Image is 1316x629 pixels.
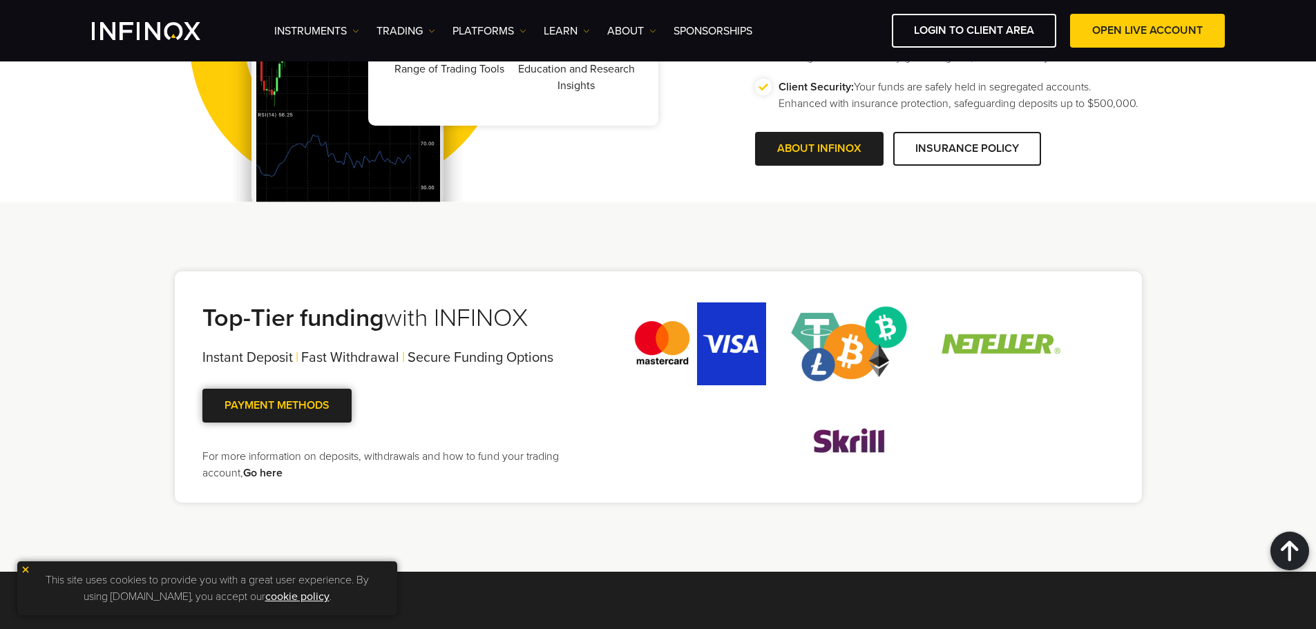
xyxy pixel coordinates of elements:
[243,466,283,480] a: Go here
[932,302,1070,385] img: neteller.webp
[755,132,884,166] a: ABOUT INFINOX
[892,14,1056,48] a: LOGIN TO CLIENT AREA
[893,132,1041,166] a: INSURANCE POLICY
[376,23,435,39] a: TRADING
[202,448,585,481] p: For more information on deposits, withdrawals and how to fund your trading account,
[24,568,390,608] p: This site uses cookies to provide you with a great user experience. By using [DOMAIN_NAME], you a...
[674,23,752,39] a: SPONSORSHIPS
[274,23,359,39] a: Instruments
[202,303,384,333] strong: Top-Tier funding
[779,79,1142,112] p: Your funds are safely held in segregated accounts. Enhanced with insurance protection, safeguardi...
[394,61,504,77] p: Range of Trading Tools
[408,349,553,366] span: Secure Funding Options
[1070,14,1225,48] a: OPEN LIVE ACCOUNT
[515,61,637,94] p: Education and Research Insights
[265,590,330,603] a: cookie policy
[628,302,766,385] img: credit_card.webp
[780,302,918,385] img: crypto_solution.webp
[780,399,918,482] img: skrill.webp
[402,349,405,366] span: |
[301,349,399,366] span: Fast Withdrawal
[452,23,526,39] a: PLATFORMS
[202,303,585,333] h2: with INFINOX
[202,389,352,423] a: PAYMENT METHODS
[779,80,854,94] strong: Client Security:
[202,349,293,366] span: Instant Deposit
[92,22,233,40] a: INFINOX Logo
[607,23,656,39] a: ABOUT
[296,349,298,366] span: |
[21,565,30,574] img: yellow close icon
[544,23,590,39] a: Learn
